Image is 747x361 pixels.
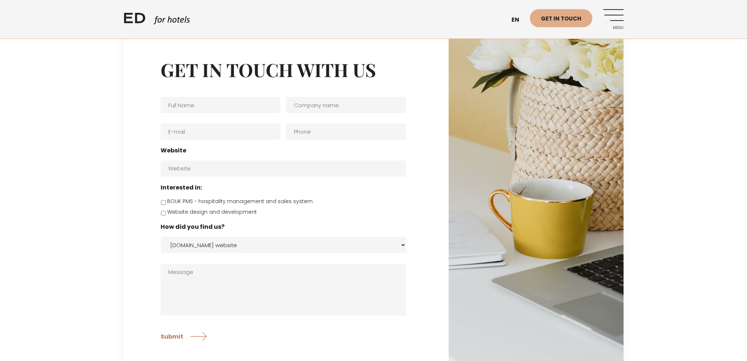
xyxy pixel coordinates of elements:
[161,123,280,140] input: E-mail
[161,184,202,192] label: Interested in:
[124,11,190,29] a: ED HOTELS
[161,97,280,113] input: Full Name
[167,208,257,216] label: Website design and development
[161,147,186,155] label: Website
[161,59,412,81] h2: Get in touch with us
[603,9,624,29] a: Menu
[508,11,530,29] a: en
[161,160,406,177] input: Website
[530,9,592,27] a: Get in touch
[603,26,624,30] span: Menu
[161,327,209,346] input: Submit
[286,123,406,140] input: Phone
[167,198,313,205] label: BOUK PMS - hospitality management and sales system
[161,223,225,231] label: How did you find us?
[286,97,406,113] input: Company name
